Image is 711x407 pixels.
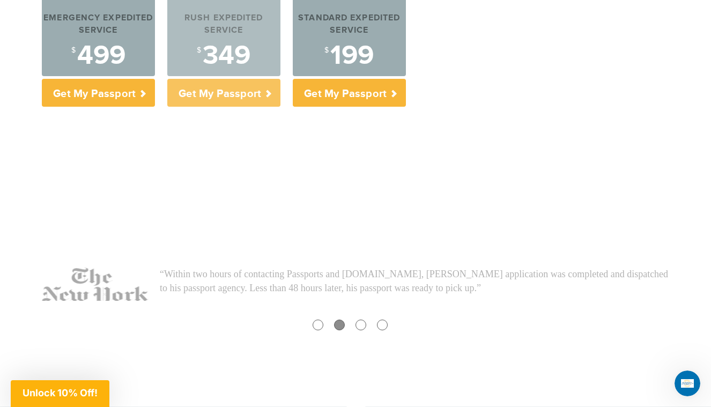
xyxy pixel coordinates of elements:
[293,12,406,37] div: Standard Expedited Service
[42,79,155,107] p: Get My Passport
[71,46,76,55] sup: $
[42,268,149,321] img: NY-Times
[293,79,406,107] p: Get My Passport
[11,380,109,407] div: Unlock 10% Off!
[23,387,98,398] span: Unlock 10% Off!
[42,42,155,69] div: 499
[42,12,155,37] div: Emergency Expedited Service
[197,46,201,55] sup: $
[675,371,700,396] iframe: Intercom live chat
[160,268,669,295] p: “Within two hours of contacting Passports and [DOMAIN_NAME], [PERSON_NAME] application was comple...
[167,79,280,107] p: Get My Passport
[167,42,280,69] div: 349
[34,139,677,268] iframe: Customer reviews powered by Trustpilot
[293,42,406,69] div: 199
[324,46,329,55] sup: $
[167,12,280,37] div: Rush Expedited Service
